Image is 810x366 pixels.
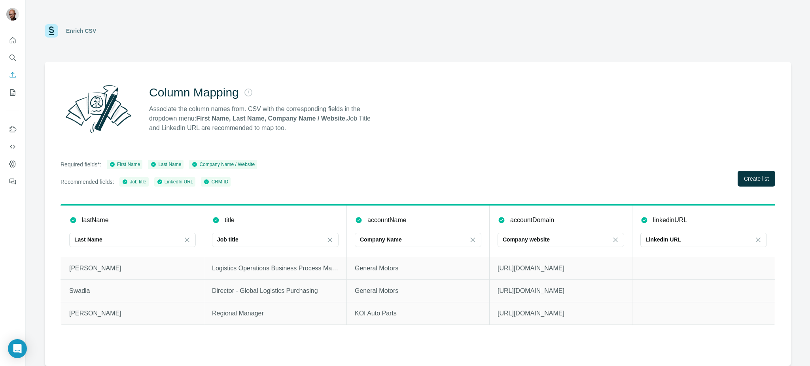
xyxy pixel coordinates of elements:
p: Regional Manager [212,309,339,318]
p: [URL][DOMAIN_NAME] [498,264,624,273]
p: [PERSON_NAME] [69,309,196,318]
p: Company website [503,236,550,243]
span: Create list [744,175,769,183]
p: [URL][DOMAIN_NAME] [498,309,624,318]
p: accountDomain [510,215,554,225]
div: Enrich CSV [66,27,96,35]
div: Last Name [150,161,181,168]
button: Dashboard [6,157,19,171]
button: Use Surfe API [6,140,19,154]
img: Avatar [6,8,19,21]
img: Surfe Illustration - Column Mapping [61,81,136,138]
p: Director - Global Logistics Purchasing [212,286,339,296]
p: Company Name [360,236,402,243]
p: title [225,215,235,225]
p: Associate the column names from. CSV with the corresponding fields in the dropdown menu: Job Titl... [149,104,378,133]
div: Job title [122,178,146,185]
p: Required fields*: [61,160,101,168]
div: CRM ID [203,178,228,185]
div: Open Intercom Messenger [8,339,27,358]
p: Logistics Operations Business Process Manager [212,264,339,273]
p: Swadia [69,286,196,296]
p: Recommended fields: [61,178,114,186]
img: Surfe Logo [45,24,58,38]
p: Job title [217,236,238,243]
p: Last Name [74,236,102,243]
div: First Name [109,161,140,168]
button: Use Surfe on LinkedIn [6,122,19,136]
p: linkedinURL [653,215,687,225]
p: lastName [82,215,109,225]
p: [URL][DOMAIN_NAME] [498,286,624,296]
h2: Column Mapping [149,85,239,100]
button: Quick start [6,33,19,47]
div: LinkedIn URL [157,178,193,185]
p: General Motors [355,286,481,296]
p: LinkedIn URL [645,236,681,243]
strong: First Name, Last Name, Company Name / Website. [196,115,347,122]
p: KOI Auto Parts [355,309,481,318]
p: [PERSON_NAME] [69,264,196,273]
button: Search [6,51,19,65]
div: Company Name / Website [191,161,255,168]
p: General Motors [355,264,481,273]
button: My lists [6,85,19,100]
p: accountName [367,215,407,225]
button: Feedback [6,174,19,189]
button: Enrich CSV [6,68,19,82]
button: Create list [738,171,775,187]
